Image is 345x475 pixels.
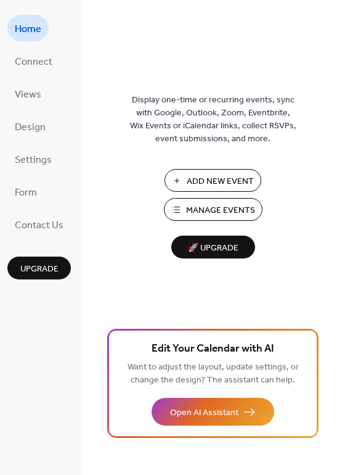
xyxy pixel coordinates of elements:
[7,113,53,139] a: Design
[130,94,296,146] span: Display one-time or recurring events, sync with Google, Outlook, Zoom, Eventbrite, Wix Events or ...
[179,240,248,257] span: 🚀 Upgrade
[7,178,44,205] a: Form
[170,407,238,419] span: Open AI Assistant
[187,175,254,188] span: Add New Event
[164,198,262,221] button: Manage Events
[7,257,71,279] button: Upgrade
[15,20,41,39] span: Home
[7,146,59,172] a: Settings
[164,169,261,192] button: Add New Event
[15,118,46,137] span: Design
[128,359,299,389] span: Want to adjust the layout, update settings, or change the design? The assistant can help.
[7,15,49,41] a: Home
[7,211,71,238] a: Contact Us
[15,151,52,170] span: Settings
[171,236,255,258] button: 🚀 Upgrade
[186,204,255,217] span: Manage Events
[15,216,63,235] span: Contact Us
[15,52,52,72] span: Connect
[7,47,60,74] a: Connect
[152,341,274,358] span: Edit Your Calendar with AI
[7,80,49,107] a: Views
[15,183,37,202] span: Form
[20,263,59,276] span: Upgrade
[152,398,274,426] button: Open AI Assistant
[15,85,41,104] span: Views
